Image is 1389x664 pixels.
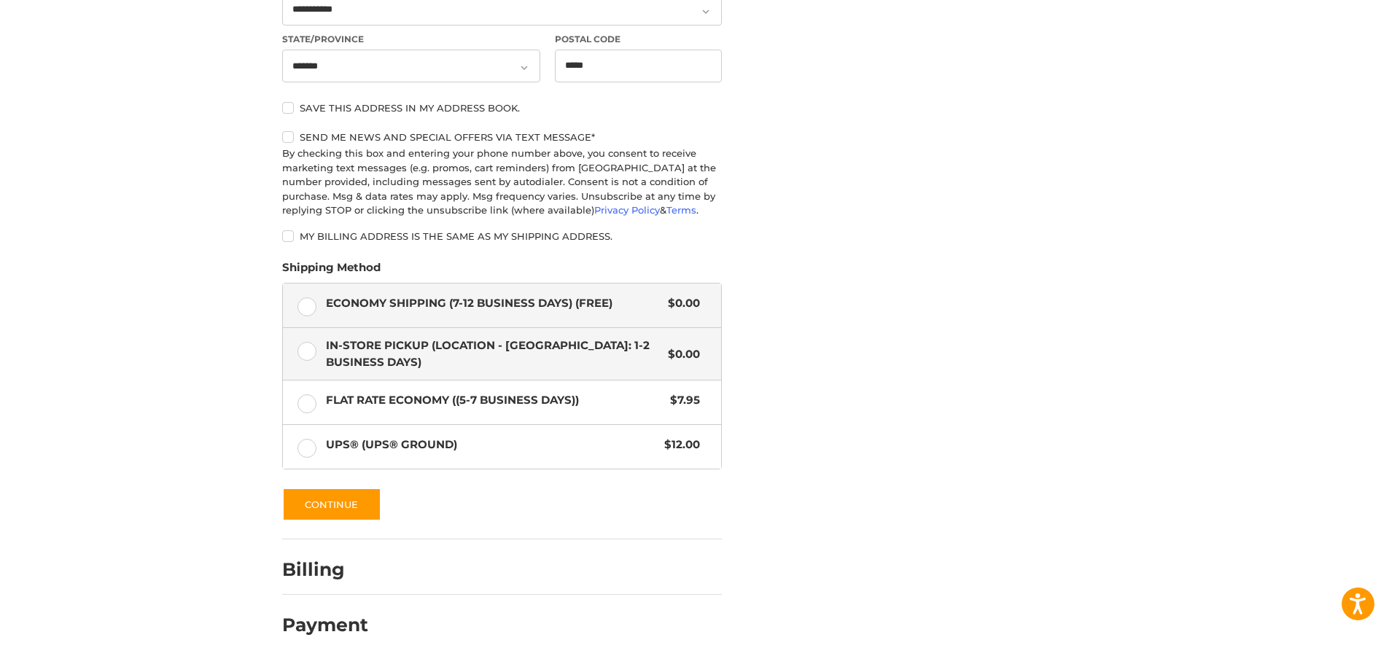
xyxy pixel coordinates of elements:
[282,259,381,283] legend: Shipping Method
[282,131,722,143] label: Send me news and special offers via text message*
[663,392,700,409] span: $7.95
[594,204,660,216] a: Privacy Policy
[282,147,722,218] div: By checking this box and entering your phone number above, you consent to receive marketing text ...
[282,614,368,636] h2: Payment
[555,33,723,46] label: Postal Code
[282,488,381,521] button: Continue
[282,102,722,114] label: Save this address in my address book.
[282,33,540,46] label: State/Province
[661,346,700,363] span: $0.00
[657,437,700,453] span: $12.00
[326,337,661,370] span: In-Store Pickup (Location - [GEOGRAPHIC_DATA]: 1-2 BUSINESS DAYS)
[326,392,664,409] span: Flat Rate Economy ((5-7 Business Days))
[326,437,658,453] span: UPS® (UPS® Ground)
[661,295,700,312] span: $0.00
[666,204,696,216] a: Terms
[326,295,661,312] span: Economy Shipping (7-12 Business Days) (Free)
[282,558,367,581] h2: Billing
[282,230,722,242] label: My billing address is the same as my shipping address.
